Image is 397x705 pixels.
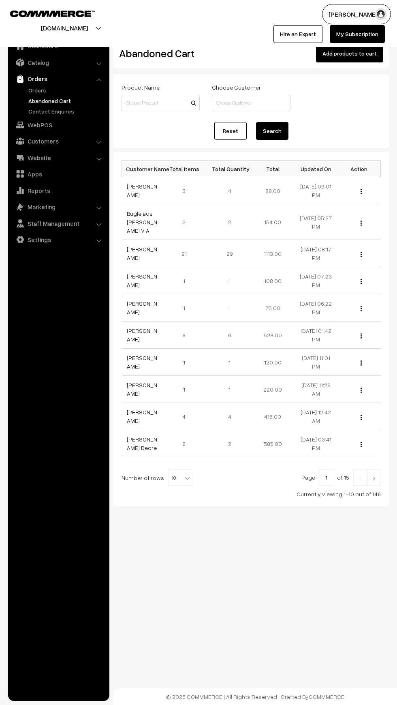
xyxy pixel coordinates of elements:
[165,403,208,430] td: 4
[26,86,107,94] a: Orders
[361,360,362,366] img: Menu
[10,71,107,86] a: Orders
[251,294,295,321] td: 75.00
[10,8,81,18] a: COMMMERCE
[251,204,295,240] td: 154.00
[168,469,192,486] span: 10
[127,354,157,370] a: [PERSON_NAME]
[208,349,252,376] td: 1
[251,267,295,294] td: 108.00
[165,376,208,403] td: 1
[212,83,261,92] label: Choose Customer
[10,216,107,231] a: Staff Management
[309,693,344,700] a: COMMMERCE
[214,122,247,140] a: Reset
[127,273,157,288] a: [PERSON_NAME]
[165,177,208,204] td: 3
[127,210,157,234] a: Bugle ads [PERSON_NAME] V A
[361,333,362,339] img: Menu
[165,267,208,294] td: 1
[208,403,252,430] td: 4
[337,161,381,177] th: Action
[127,409,157,424] a: [PERSON_NAME]
[10,167,107,181] a: Apps
[208,267,252,294] td: 1
[295,294,338,321] td: [DATE] 06:22 PM
[10,150,107,165] a: Website
[322,4,391,24] button: [PERSON_NAME]…
[295,177,338,204] td: [DATE] 09:01 PM
[165,349,208,376] td: 1
[127,300,157,315] a: [PERSON_NAME]
[316,45,383,62] button: Add products to cart
[127,183,157,198] a: [PERSON_NAME]
[295,430,338,457] td: [DATE] 03:41 PM
[122,83,160,92] label: Product Name
[208,294,252,321] td: 1
[165,294,208,321] td: 1
[122,490,381,498] div: Currently viewing 1-10 out of 146
[295,403,338,430] td: [DATE] 12:42 AM
[295,376,338,403] td: [DATE] 11:26 AM
[295,204,338,240] td: [DATE] 05:27 PM
[10,134,107,148] a: Customers
[208,240,252,267] td: 29
[26,96,107,105] a: Abandoned Cart
[127,436,157,451] a: [PERSON_NAME] Deore
[251,177,295,204] td: 88.00
[10,55,107,70] a: Catalog
[208,204,252,240] td: 2
[127,327,157,343] a: [PERSON_NAME]
[122,161,165,177] th: Customer Name
[256,122,288,140] button: Search
[119,47,199,60] h2: Abandoned Cart
[295,267,338,294] td: [DATE] 07:23 PM
[361,306,362,311] img: Menu
[26,107,107,116] a: Contact Enquires
[295,161,338,177] th: Updated On
[208,430,252,457] td: 2
[273,25,322,43] a: Hire an Expert
[165,161,208,177] th: Total Items
[208,177,252,204] td: 4
[251,321,295,349] td: 523.00
[251,161,295,177] th: Total
[330,25,385,43] a: My Subscription
[251,376,295,403] td: 220.00
[208,376,252,403] td: 1
[165,430,208,457] td: 2
[361,252,362,257] img: Menu
[251,430,295,457] td: 585.00
[361,221,362,226] img: Menu
[10,11,95,17] img: COMMMERCE
[361,189,362,194] img: Menu
[127,246,157,261] a: [PERSON_NAME]
[208,321,252,349] td: 6
[361,415,362,420] img: Menu
[165,204,208,240] td: 2
[361,442,362,447] img: Menu
[370,476,378,481] img: Right
[10,183,107,198] a: Reports
[169,470,192,486] span: 10
[165,321,208,349] td: 6
[10,199,107,214] a: Marketing
[361,279,362,284] img: Menu
[122,474,164,482] span: Number of rows
[10,232,107,247] a: Settings
[13,18,116,38] button: [DOMAIN_NAME]
[208,161,252,177] th: Total Quantity
[113,688,397,705] footer: © 2025 COMMMERCE | All Rights Reserved | Crafted By
[122,95,200,111] input: Choose Product
[295,240,338,267] td: [DATE] 08:17 PM
[361,388,362,393] img: Menu
[127,381,157,397] a: [PERSON_NAME]
[375,8,387,20] img: user
[295,349,338,376] td: [DATE] 11:01 PM
[10,118,107,132] a: WebPOS
[301,474,315,481] span: Page
[295,321,338,349] td: [DATE] 01:42 PM
[251,403,295,430] td: 415.00
[165,240,208,267] td: 21
[337,474,349,481] span: of 15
